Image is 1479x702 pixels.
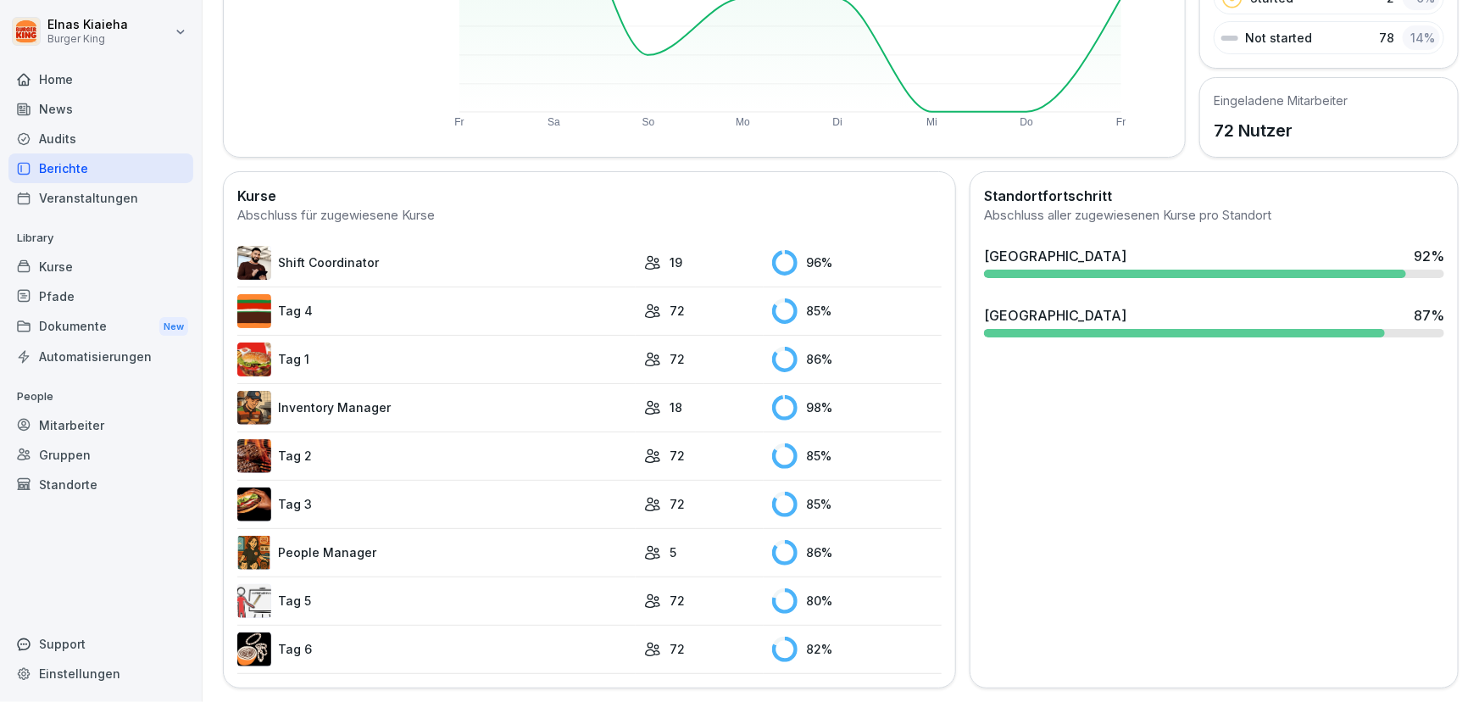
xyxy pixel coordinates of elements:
a: Tag 4 [237,294,636,328]
a: Veranstaltungen [8,183,193,213]
div: Support [8,629,193,659]
div: Dokumente [8,311,193,343]
a: Gruppen [8,440,193,470]
div: 98 % [772,395,942,421]
a: Automatisierungen [8,342,193,371]
div: [GEOGRAPHIC_DATA] [984,246,1126,266]
a: Pfade [8,281,193,311]
div: 14 % [1403,25,1440,50]
img: rvamvowt7cu6mbuhfsogl0h5.png [237,632,271,666]
div: New [159,317,188,337]
a: Tag 1 [237,343,636,376]
div: Abschluss für zugewiesene Kurse [237,206,942,226]
h2: Kurse [237,186,942,206]
a: People Manager [237,536,636,570]
a: News [8,94,193,124]
a: Standorte [8,470,193,499]
a: [GEOGRAPHIC_DATA]92% [977,239,1451,285]
text: Fr [1117,116,1126,128]
img: vy1vuzxsdwx3e5y1d1ft51l0.png [237,584,271,618]
a: Mitarbeiter [8,410,193,440]
p: Elnas Kiaieha [47,18,128,32]
div: Abschluss aller zugewiesenen Kurse pro Standort [984,206,1444,226]
a: Inventory Manager [237,391,636,425]
a: Home [8,64,193,94]
div: 82 % [772,637,942,662]
text: Fr [454,116,464,128]
a: Berichte [8,153,193,183]
text: So [642,116,655,128]
p: 72 Nutzer [1214,118,1348,143]
div: [GEOGRAPHIC_DATA] [984,305,1126,326]
img: o1h5p6rcnzw0lu1jns37xjxx.png [237,391,271,425]
a: Audits [8,124,193,153]
div: 85 % [772,443,942,469]
a: DokumenteNew [8,311,193,343]
p: Not started [1245,29,1312,47]
p: 72 [670,495,685,513]
img: kxzo5hlrfunza98hyv09v55a.png [237,343,271,376]
a: Kurse [8,252,193,281]
div: 85 % [772,298,942,324]
text: Di [833,116,842,128]
p: 5 [670,543,676,561]
img: hzkj8u8nkg09zk50ub0d0otk.png [237,439,271,473]
p: 72 [670,447,685,465]
img: xc3x9m9uz5qfs93t7kmvoxs4.png [237,536,271,570]
div: 92 % [1414,246,1444,266]
text: Do [1020,116,1034,128]
img: q4kvd0p412g56irxfxn6tm8s.png [237,246,271,280]
div: 86 % [772,347,942,372]
text: Mo [736,116,750,128]
a: Einstellungen [8,659,193,688]
p: 19 [670,253,682,271]
p: Burger King [47,33,128,45]
div: 87 % [1414,305,1444,326]
h2: Standortfortschritt [984,186,1444,206]
a: [GEOGRAPHIC_DATA]87% [977,298,1451,344]
a: Tag 5 [237,584,636,618]
a: Tag 2 [237,439,636,473]
p: 72 [670,350,685,368]
div: 86 % [772,540,942,565]
p: 78 [1379,29,1394,47]
text: Sa [548,116,560,128]
p: 72 [670,592,685,610]
div: 85 % [772,492,942,517]
a: Shift Coordinator [237,246,636,280]
img: cq6tslmxu1pybroki4wxmcwi.png [237,487,271,521]
p: 72 [670,302,685,320]
a: Tag 3 [237,487,636,521]
h5: Eingeladene Mitarbeiter [1214,92,1348,109]
p: 18 [670,398,682,416]
div: 96 % [772,250,942,276]
div: 80 % [772,588,942,614]
p: Library [8,225,193,252]
p: 72 [670,640,685,658]
a: Tag 6 [237,632,636,666]
p: People [8,383,193,410]
img: a35kjdk9hf9utqmhbz0ibbvi.png [237,294,271,328]
text: Mi [927,116,938,128]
